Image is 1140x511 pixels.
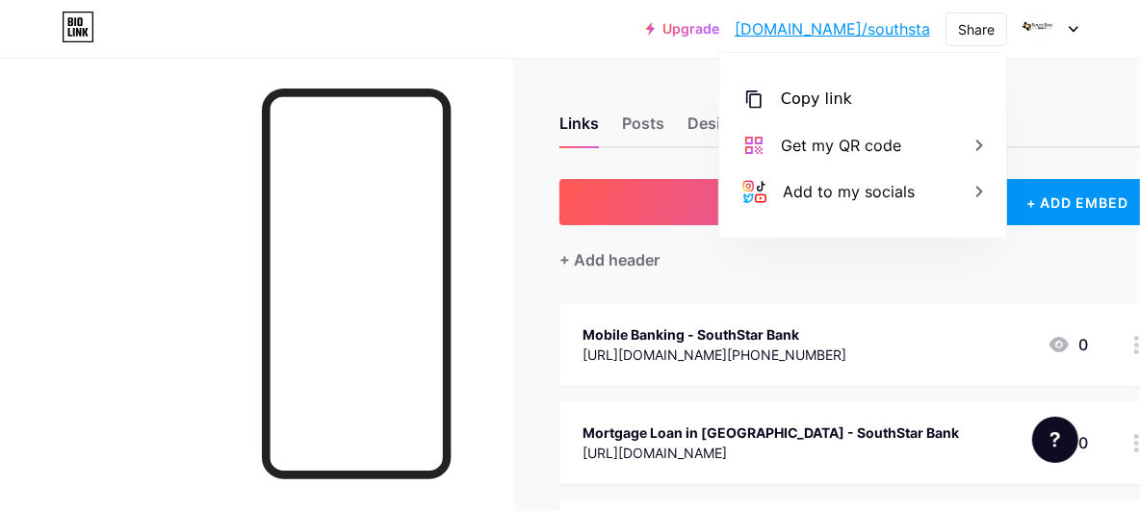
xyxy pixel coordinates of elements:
[583,324,846,345] div: Mobile Banking - SouthStar Bank
[958,19,995,39] div: Share
[783,180,915,203] div: Add to my socials
[622,112,664,146] div: Posts
[735,17,930,40] a: [DOMAIN_NAME]/southsta
[1022,11,1058,47] img: South Star Bank
[1048,333,1088,356] div: 0
[687,112,739,146] div: Design
[559,248,660,271] div: + Add header
[583,345,846,365] div: [URL][DOMAIN_NAME][PHONE_NUMBER]
[559,179,983,225] button: + ADD LINK
[781,134,901,157] div: Get my QR code
[781,88,852,111] div: Copy link
[559,112,599,146] div: Links
[583,422,959,443] div: Mortgage Loan in [GEOGRAPHIC_DATA] - SouthStar Bank
[583,443,959,463] div: [URL][DOMAIN_NAME]
[646,21,719,37] a: Upgrade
